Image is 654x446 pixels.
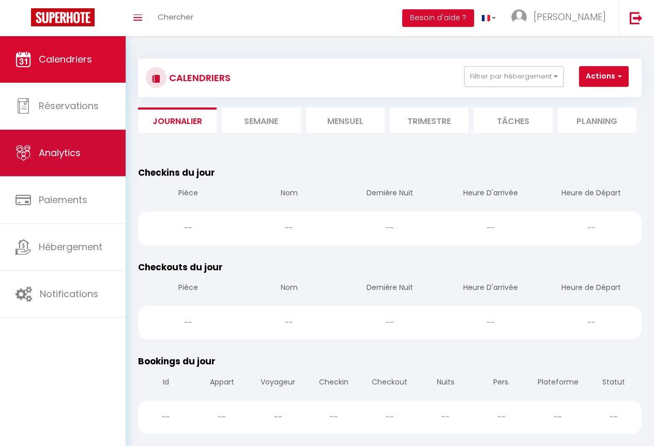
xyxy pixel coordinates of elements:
[39,240,102,253] span: Hébergement
[558,107,636,133] li: Planning
[39,146,81,159] span: Analytics
[440,306,541,340] div: --
[8,4,39,35] button: Ouvrir le widget de chat LiveChat
[362,368,418,398] th: Checkout
[306,368,362,398] th: Checkin
[138,166,215,179] span: Checkins du jour
[39,193,87,206] span: Paiements
[579,66,629,87] button: Actions
[474,107,552,133] li: Tâches
[39,99,99,112] span: Réservations
[138,401,194,434] div: --
[340,211,440,245] div: --
[166,66,231,89] h3: CALENDRIERS
[194,401,250,434] div: --
[541,179,642,209] th: Heure de Départ
[440,211,541,245] div: --
[250,401,306,434] div: --
[474,401,529,434] div: --
[530,368,586,398] th: Plateforme
[239,306,340,340] div: --
[630,11,643,24] img: logout
[474,368,529,398] th: Pers.
[250,368,306,398] th: Voyageur
[530,401,586,434] div: --
[390,107,468,133] li: Trimestre
[541,211,642,245] div: --
[138,211,239,245] div: --
[239,211,340,245] div: --
[534,10,606,23] span: [PERSON_NAME]
[306,107,385,133] li: Mensuel
[610,399,646,438] iframe: Chat
[239,274,340,303] th: Nom
[340,179,440,209] th: Dernière Nuit
[39,53,92,66] span: Calendriers
[138,107,217,133] li: Journalier
[239,179,340,209] th: Nom
[194,368,250,398] th: Appart
[31,8,95,26] img: Super Booking
[40,287,98,300] span: Notifications
[541,306,642,340] div: --
[418,401,474,434] div: --
[138,368,194,398] th: Id
[138,274,239,303] th: Pièce
[340,274,440,303] th: Dernière Nuit
[138,179,239,209] th: Pièce
[138,355,216,367] span: Bookings du jour
[138,261,223,273] span: Checkouts du jour
[306,401,362,434] div: --
[362,401,418,434] div: --
[541,274,642,303] th: Heure de Départ
[138,306,239,340] div: --
[340,306,440,340] div: --
[440,179,541,209] th: Heure D'arrivée
[511,9,527,25] img: ...
[440,274,541,303] th: Heure D'arrivée
[464,66,564,87] button: Filtrer par hébergement
[418,368,474,398] th: Nuits
[586,401,642,434] div: --
[586,368,642,398] th: Statut
[222,107,300,133] li: Semaine
[402,9,474,27] button: Besoin d'aide ?
[158,11,193,22] span: Chercher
